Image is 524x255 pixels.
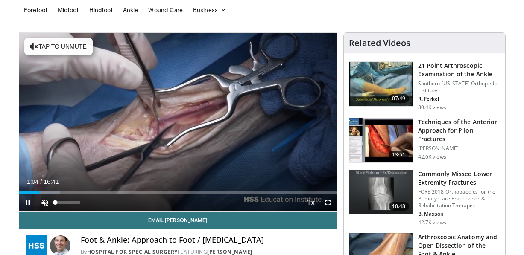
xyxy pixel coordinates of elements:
h4: Foot & Ankle: Approach to Foot / [MEDICAL_DATA] [81,235,330,245]
p: 80.4K views [418,104,446,111]
h3: Commonly Missed Lower Extremity Fractures [418,170,500,187]
button: Fullscreen [319,194,337,211]
img: 4aa379b6-386c-4fb5-93ee-de5617843a87.150x105_q85_crop-smart_upscale.jpg [349,170,413,214]
img: e0f65072-4b0e-47c8-b151-d5e709845aef.150x105_q85_crop-smart_upscale.jpg [349,118,413,162]
a: Ankle [118,1,143,18]
video-js: Video Player [19,33,337,212]
a: 07:49 21 Point Arthroscopic Examination of the Ankle Southern [US_STATE] Orthopedic Institute R. ... [349,61,500,111]
h4: Related Videos [349,38,410,48]
button: Unmute [36,194,53,211]
span: 10:48 [389,202,409,211]
a: Forefoot [19,1,53,18]
span: 13:51 [389,151,409,159]
button: Tap to unmute [24,38,93,55]
p: Southern [US_STATE] Orthopedic Institute [418,80,500,94]
h3: 21 Point Arthroscopic Examination of the Ankle [418,61,500,78]
a: Wound Care [143,1,188,18]
button: Pause [19,194,36,211]
button: Playback Rate [302,194,319,211]
a: Midfoot [53,1,84,18]
a: 13:51 Techniques of the Anterior Approach for Pilon Fractures [PERSON_NAME] 42.6K views [349,118,500,163]
img: d2937c76-94b7-4d20-9de4-1c4e4a17f51d.150x105_q85_crop-smart_upscale.jpg [349,62,413,106]
p: [PERSON_NAME] [418,145,500,152]
p: FORE 2018 Orthopaedics for the Primary Care Practitioner & Rehabilitation Therapist [418,188,500,209]
a: Email [PERSON_NAME] [19,212,337,229]
p: 42.6K views [418,154,446,160]
span: 1:04 [27,178,38,185]
span: 07:49 [389,94,409,103]
a: Hindfoot [84,1,118,18]
p: B. Maxson [418,211,500,217]
h3: Techniques of the Anterior Approach for Pilon Fractures [418,118,500,143]
a: 10:48 Commonly Missed Lower Extremity Fractures FORE 2018 Orthopaedics for the Primary Care Pract... [349,170,500,226]
div: Volume Level [56,201,80,204]
div: Progress Bar [19,191,337,194]
span: 16:41 [44,178,59,185]
a: Business [188,1,231,18]
span: / [41,178,42,185]
p: R. Ferkel [418,96,500,102]
p: 42.7K views [418,219,446,226]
